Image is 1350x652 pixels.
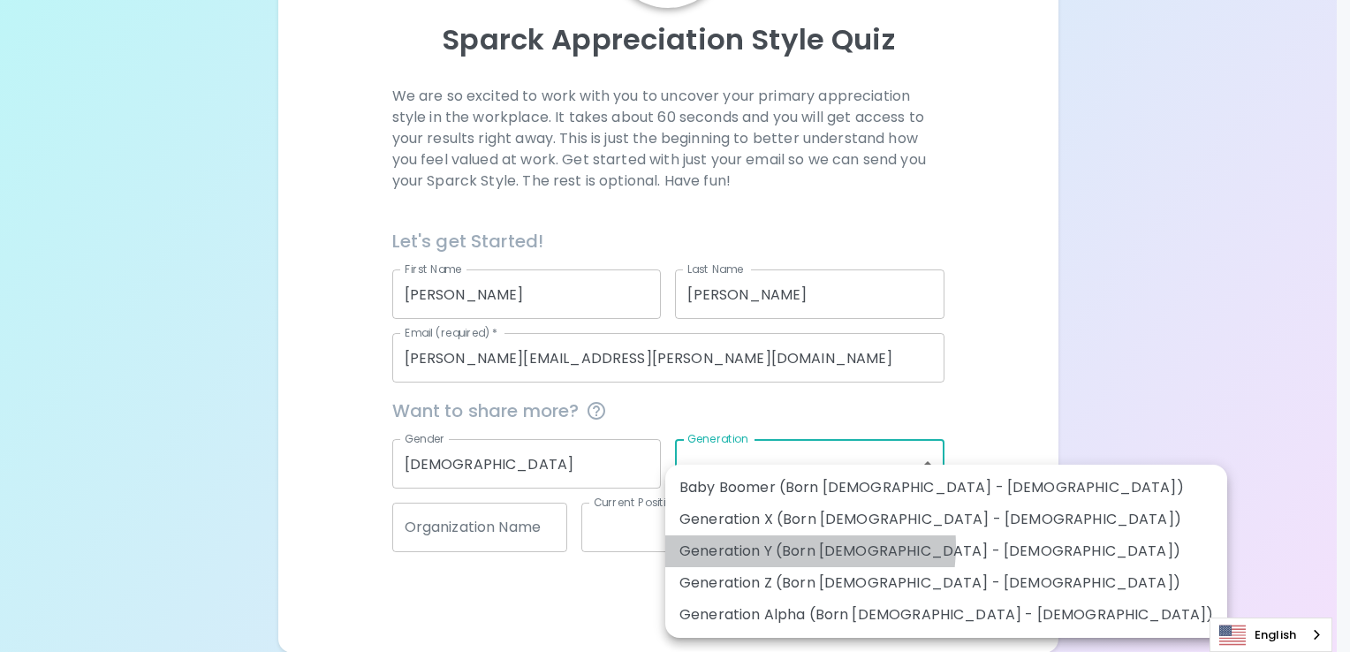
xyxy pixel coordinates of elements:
[665,504,1227,535] li: Generation X (Born [DEMOGRAPHIC_DATA] - [DEMOGRAPHIC_DATA])
[1210,618,1331,651] a: English
[1210,618,1332,652] div: Language
[1210,618,1332,652] aside: Language selected: English
[665,535,1227,567] li: Generation Y (Born [DEMOGRAPHIC_DATA] - [DEMOGRAPHIC_DATA])
[665,472,1227,504] li: Baby Boomer (Born [DEMOGRAPHIC_DATA] - [DEMOGRAPHIC_DATA])
[665,599,1227,631] li: Generation Alpha (Born [DEMOGRAPHIC_DATA] - [DEMOGRAPHIC_DATA])
[665,567,1227,599] li: Generation Z (Born [DEMOGRAPHIC_DATA] - [DEMOGRAPHIC_DATA])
